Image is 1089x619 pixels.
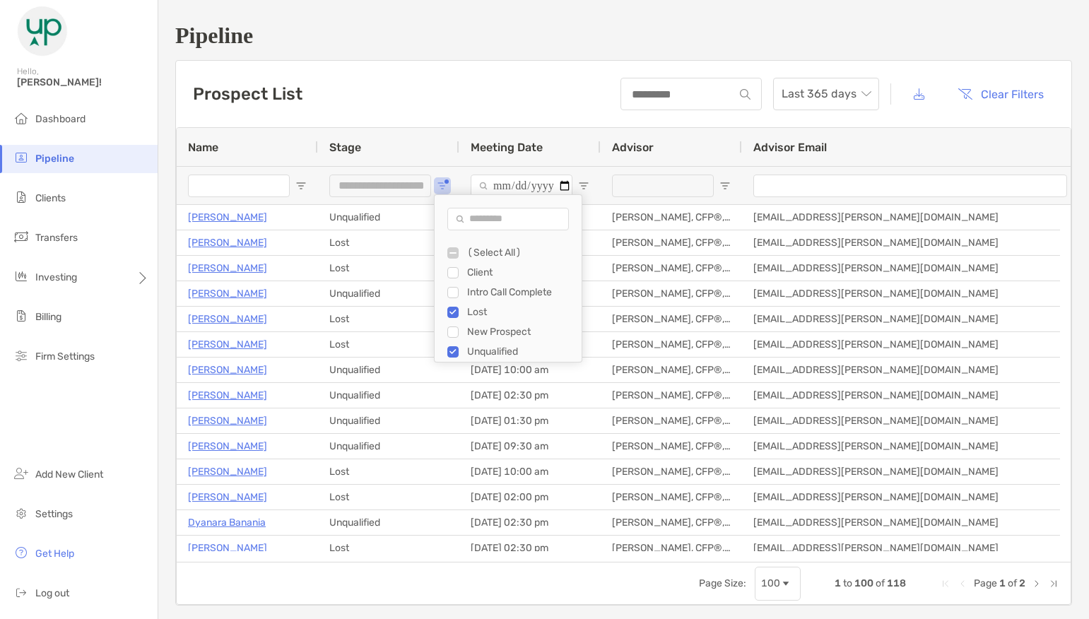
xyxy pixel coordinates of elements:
[974,577,997,589] span: Page
[459,358,601,382] div: [DATE] 10:00 am
[467,266,573,278] div: Client
[188,310,267,328] a: [PERSON_NAME]
[13,505,30,521] img: settings icon
[13,189,30,206] img: clients icon
[601,383,742,408] div: [PERSON_NAME], CFP®, CFA®, CDFA®
[188,141,218,154] span: Name
[188,361,267,379] a: [PERSON_NAME]
[699,577,746,589] div: Page Size:
[887,577,906,589] span: 118
[193,84,302,104] h3: Prospect List
[467,306,573,318] div: Lost
[601,536,742,560] div: [PERSON_NAME], CFP®, CFA®, CDFA®
[459,383,601,408] div: [DATE] 02:30 pm
[318,383,459,408] div: Unqualified
[188,514,266,531] a: Dyanara Banania
[13,544,30,561] img: get-help icon
[601,434,742,459] div: [PERSON_NAME], CFP®, CFA®, CDFA®
[835,577,841,589] span: 1
[876,577,885,589] span: of
[999,577,1006,589] span: 1
[318,536,459,560] div: Lost
[17,76,149,88] span: [PERSON_NAME]!
[188,259,267,277] a: [PERSON_NAME]
[612,141,654,154] span: Advisor
[753,141,827,154] span: Advisor Email
[35,311,61,323] span: Billing
[467,326,573,338] div: New Prospect
[188,488,267,506] a: [PERSON_NAME]
[318,205,459,230] div: Unqualified
[601,510,742,535] div: [PERSON_NAME], CFP®, CFA®, CDFA®
[1008,577,1017,589] span: of
[740,89,750,100] img: input icon
[17,6,68,57] img: Zoe Logo
[188,175,290,197] input: Name Filter Input
[318,485,459,509] div: Lost
[318,510,459,535] div: Unqualified
[188,285,267,302] a: [PERSON_NAME]
[843,577,852,589] span: to
[471,141,543,154] span: Meeting Date
[188,234,267,252] p: [PERSON_NAME]
[601,281,742,306] div: [PERSON_NAME], CFP®, CFA®, CDFA®
[188,437,267,455] a: [PERSON_NAME]
[318,281,459,306] div: Unqualified
[318,256,459,281] div: Lost
[459,408,601,433] div: [DATE] 01:30 pm
[175,23,1072,49] h1: Pipeline
[13,110,30,126] img: dashboard icon
[329,141,361,154] span: Stage
[318,459,459,484] div: Lost
[35,271,77,283] span: Investing
[188,412,267,430] a: [PERSON_NAME]
[295,180,307,191] button: Open Filter Menu
[447,208,569,230] input: Search filter values
[601,358,742,382] div: [PERSON_NAME], CFP®, CFA®, CDFA®
[601,230,742,255] div: [PERSON_NAME], CFP®, CFA®, CDFA®
[13,149,30,166] img: pipeline icon
[459,485,601,509] div: [DATE] 02:00 pm
[318,332,459,357] div: Lost
[601,332,742,357] div: [PERSON_NAME], CFP®, CFA®, CDFA®
[318,434,459,459] div: Unqualified
[753,175,1067,197] input: Advisor Email Filter Input
[957,578,968,589] div: Previous Page
[467,247,573,259] div: (Select All)
[434,194,582,362] div: Column Filter
[1031,578,1042,589] div: Next Page
[947,78,1054,110] button: Clear Filters
[471,175,572,197] input: Meeting Date Filter Input
[601,307,742,331] div: [PERSON_NAME], CFP®, CFA®, CDFA®
[13,228,30,245] img: transfers icon
[459,459,601,484] div: [DATE] 10:00 am
[719,180,731,191] button: Open Filter Menu
[940,578,951,589] div: First Page
[13,347,30,364] img: firm-settings icon
[578,180,589,191] button: Open Filter Menu
[13,465,30,482] img: add_new_client icon
[188,463,267,481] a: [PERSON_NAME]
[459,536,601,560] div: [DATE] 02:30 pm
[35,113,86,125] span: Dashboard
[601,256,742,281] div: [PERSON_NAME], CFP®, CFA®, CDFA®
[35,350,95,362] span: Firm Settings
[459,434,601,459] div: [DATE] 09:30 am
[35,192,66,204] span: Clients
[188,208,267,226] p: [PERSON_NAME]
[755,567,801,601] div: Page Size
[1019,577,1025,589] span: 2
[318,358,459,382] div: Unqualified
[601,408,742,433] div: [PERSON_NAME], CFP®, CFA®, CDFA®
[35,508,73,520] span: Settings
[601,459,742,484] div: [PERSON_NAME], CFP®, CFA®, CDFA®
[601,485,742,509] div: [PERSON_NAME], CFP®, CFA®, CDFA®
[35,548,74,560] span: Get Help
[35,587,69,599] span: Log out
[318,408,459,433] div: Unqualified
